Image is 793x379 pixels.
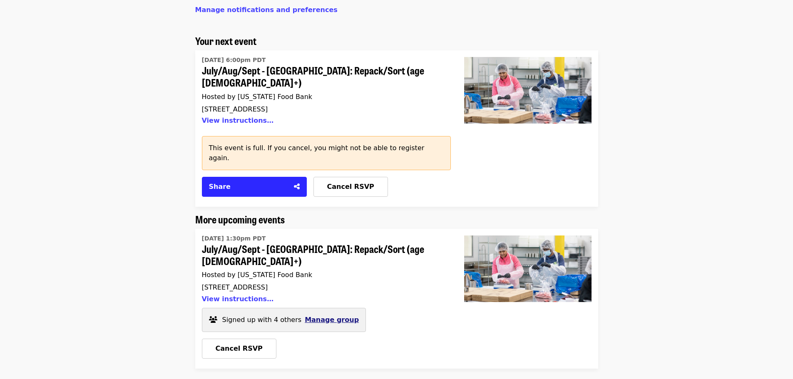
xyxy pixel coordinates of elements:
span: July/Aug/Sept - [GEOGRAPHIC_DATA]: Repack/Sort (age [DEMOGRAPHIC_DATA]+) [202,64,444,89]
span: Cancel RSVP [327,183,374,191]
a: Manage notifications and preferences [195,6,338,14]
button: Cancel RSVP [202,339,276,359]
time: [DATE] 1:30pm PDT [202,234,266,243]
span: Signed up with 4 others [222,316,302,324]
span: More upcoming events [195,212,285,226]
span: July/Aug/Sept - [GEOGRAPHIC_DATA]: Repack/Sort (age [DEMOGRAPHIC_DATA]+) [202,243,444,267]
button: Manage group [305,315,359,325]
span: Your next event [195,33,256,48]
img: July/Aug/Sept - Beaverton: Repack/Sort (age 10+) [464,57,592,124]
i: share-alt icon [294,183,300,191]
span: Hosted by [US_STATE] Food Bank [202,93,313,101]
div: [STREET_ADDRESS] [202,283,444,291]
span: Hosted by [US_STATE] Food Bank [202,271,313,279]
button: Cancel RSVP [313,177,388,197]
span: Manage group [305,316,359,324]
a: July/Aug/Sept - Beaverton: Repack/Sort (age 10+) [457,229,598,369]
p: This event is full. If you cancel, you might not be able to register again. [209,143,444,163]
img: July/Aug/Sept - Beaverton: Repack/Sort (age 10+) [464,235,592,302]
time: [DATE] 6:00pm PDT [202,56,266,64]
span: Cancel RSVP [216,344,263,352]
button: Share [202,177,307,197]
i: users icon [209,316,217,324]
button: View instructions… [202,295,274,303]
a: July/Aug/Sept - Beaverton: Repack/Sort (age 10+) [457,50,598,207]
div: [STREET_ADDRESS] [202,105,444,113]
a: July/Aug/Sept - Beaverton: Repack/Sort (age 10+) [202,232,444,308]
a: July/Aug/Sept - Beaverton: Repack/Sort (age 10+) [202,54,444,129]
button: View instructions… [202,116,274,124]
div: Share [209,182,289,192]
